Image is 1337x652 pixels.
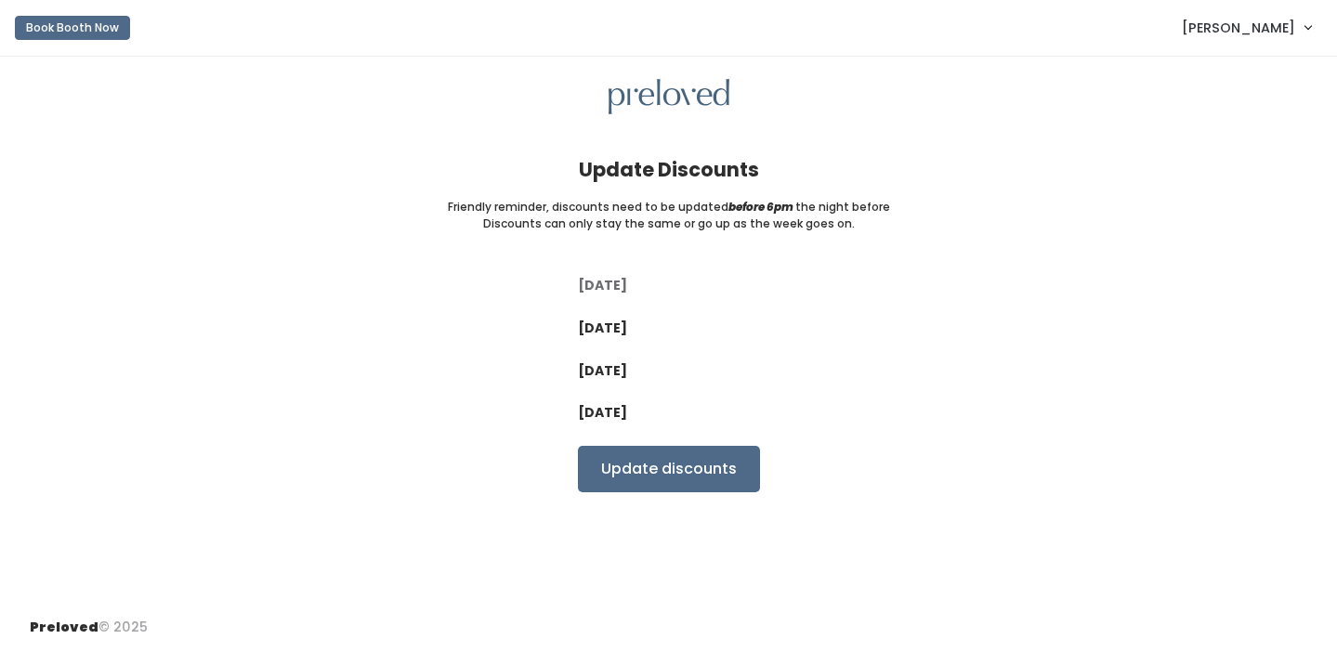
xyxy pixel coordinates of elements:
small: Discounts can only stay the same or go up as the week goes on. [483,215,855,232]
img: preloved logo [609,79,729,115]
small: Friendly reminder, discounts need to be updated the night before [448,199,890,215]
label: [DATE] [578,319,627,338]
span: [PERSON_NAME] [1182,18,1295,38]
h4: Update Discounts [579,159,759,180]
i: before 6pm [728,199,793,215]
a: [PERSON_NAME] [1163,7,1330,47]
span: Preloved [30,618,98,636]
label: [DATE] [578,361,627,381]
input: Update discounts [578,446,760,492]
a: Book Booth Now [15,7,130,48]
div: © 2025 [30,603,148,637]
button: Book Booth Now [15,16,130,40]
label: [DATE] [578,403,627,423]
label: [DATE] [578,276,627,295]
